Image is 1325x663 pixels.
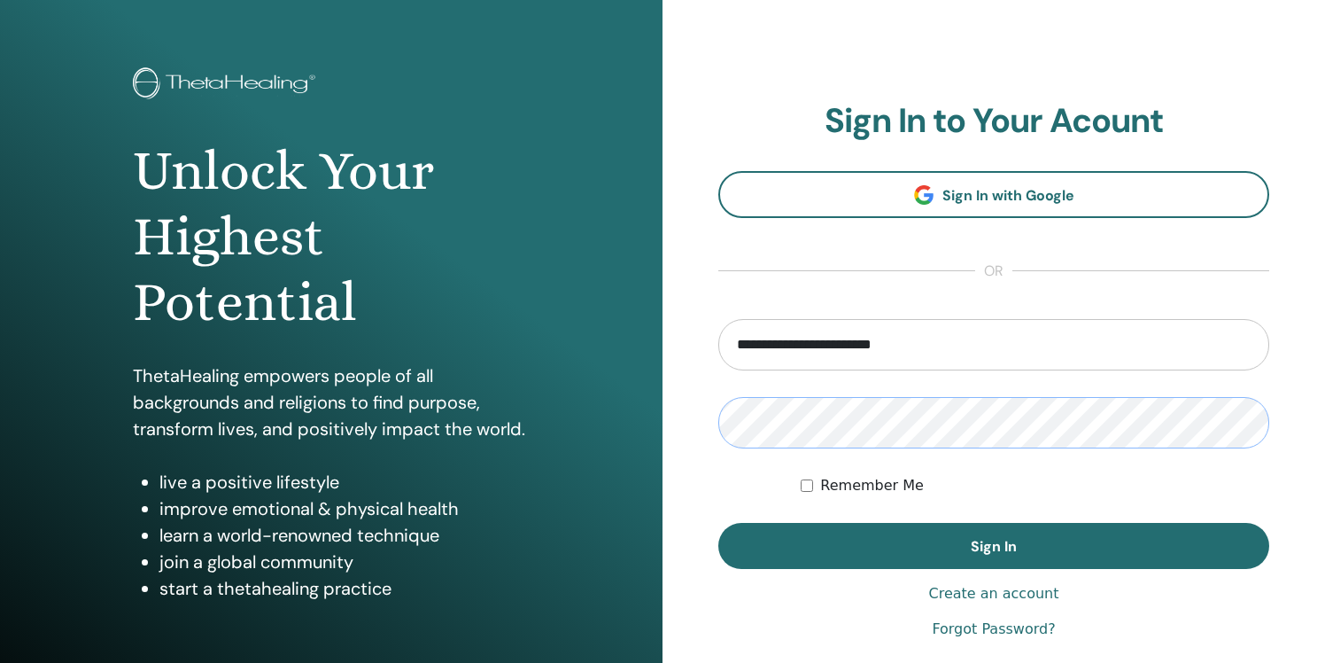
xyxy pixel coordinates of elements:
[718,171,1269,218] a: Sign In with Google
[159,549,531,575] li: join a global community
[975,261,1012,282] span: or
[133,363,531,442] p: ThetaHealing empowers people of all backgrounds and religions to find purpose, transform lives, a...
[133,138,531,336] h1: Unlock Your Highest Potential
[159,495,531,522] li: improve emotional & physical health
[718,523,1269,569] button: Sign In
[971,537,1017,556] span: Sign In
[942,186,1074,205] span: Sign In with Google
[932,619,1055,640] a: Forgot Password?
[928,583,1058,604] a: Create an account
[820,475,924,496] label: Remember Me
[159,469,531,495] li: live a positive lifestyle
[801,475,1269,496] div: Keep me authenticated indefinitely or until I manually logout
[159,522,531,549] li: learn a world-renowned technique
[718,101,1269,142] h2: Sign In to Your Acount
[159,575,531,602] li: start a thetahealing practice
